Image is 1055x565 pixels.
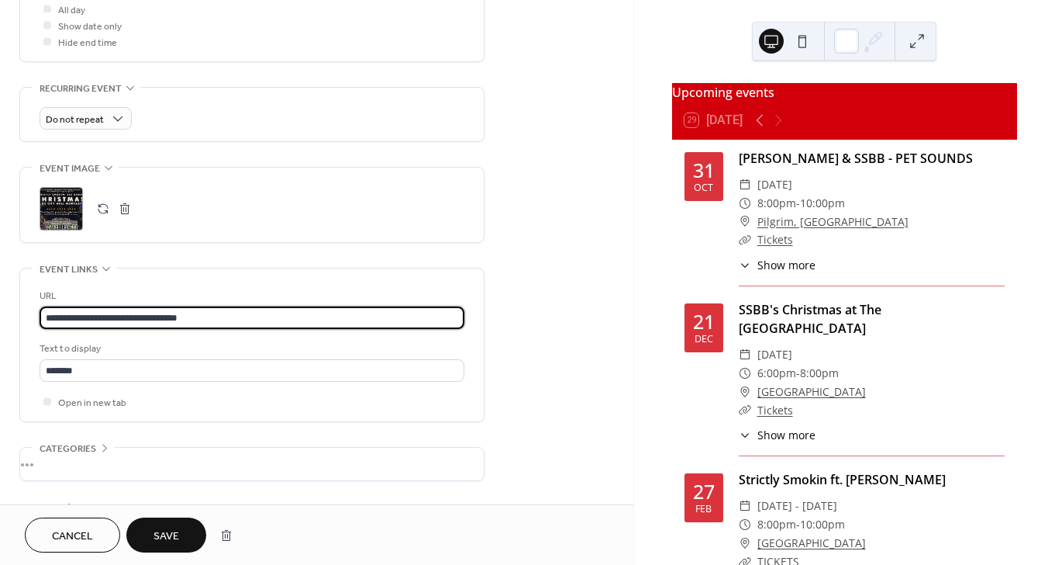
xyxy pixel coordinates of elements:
[757,232,793,247] a: Tickets
[739,515,751,534] div: ​
[739,497,751,515] div: ​
[40,441,96,457] span: Categories
[739,427,751,443] div: ​
[739,345,751,364] div: ​
[694,183,713,193] div: Oct
[40,262,98,278] span: Event links
[153,529,179,545] span: Save
[739,534,751,553] div: ​
[796,515,800,534] span: -
[40,161,100,177] span: Event image
[693,312,715,331] div: 21
[693,482,715,501] div: 27
[800,515,845,534] span: 10:00pm
[40,81,122,97] span: Recurring event
[757,534,866,553] a: [GEOGRAPHIC_DATA]
[739,257,751,273] div: ​
[40,288,461,304] div: URL
[58,395,126,411] span: Open in new tab
[739,364,751,383] div: ​
[695,504,712,515] div: Feb
[20,448,484,480] div: •••
[693,161,715,180] div: 31
[796,364,800,383] span: -
[800,194,845,213] span: 10:00pm
[40,341,461,357] div: Text to display
[757,345,792,364] span: [DATE]
[757,175,792,194] span: [DATE]
[739,175,751,194] div: ​
[739,213,751,231] div: ​
[800,364,839,383] span: 8:00pm
[757,515,796,534] span: 8:00pm
[757,194,796,213] span: 8:00pm
[757,497,837,515] span: [DATE] - [DATE]
[757,403,793,418] a: Tickets
[739,301,881,337] a: SSBB's Christmas at The [GEOGRAPHIC_DATA]
[739,231,751,249] div: ​
[796,194,800,213] span: -
[757,427,815,443] span: Show more
[757,364,796,383] span: 6:00pm
[739,427,815,443] button: ​Show more
[739,257,815,273] button: ​Show more
[46,111,104,129] span: Do not repeat
[695,334,713,345] div: Dec
[40,187,83,231] div: ;
[126,518,206,553] button: Save
[757,213,908,231] a: Pilgrim, [GEOGRAPHIC_DATA]
[739,194,751,213] div: ​
[40,500,62,516] span: RSVP
[52,529,93,545] span: Cancel
[58,2,85,19] span: All day
[739,383,751,401] div: ​
[672,83,1017,102] div: Upcoming events
[58,35,117,51] span: Hide end time
[739,471,946,488] a: Strictly Smokin ft. [PERSON_NAME]
[757,257,815,273] span: Show more
[739,150,973,167] a: [PERSON_NAME] & SSBB - PET SOUNDS
[25,518,120,553] button: Cancel
[58,19,122,35] span: Show date only
[757,383,866,401] a: [GEOGRAPHIC_DATA]
[739,401,751,420] div: ​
